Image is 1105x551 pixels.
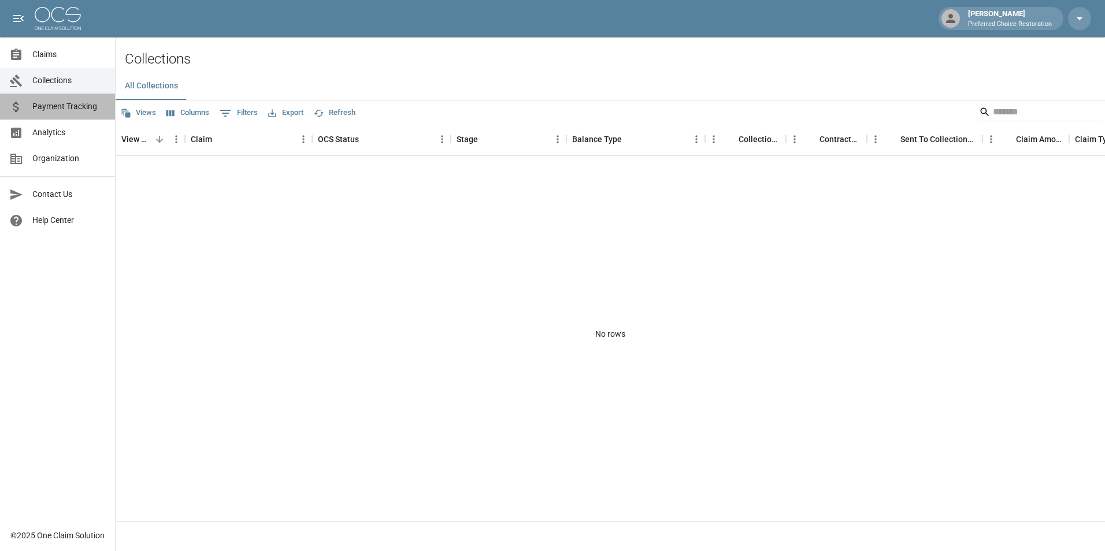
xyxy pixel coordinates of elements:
[295,131,312,148] button: Menu
[963,8,1056,29] div: [PERSON_NAME]
[566,123,705,155] div: Balance Type
[168,131,185,148] button: Menu
[311,104,358,122] button: Refresh
[32,100,106,113] span: Payment Tracking
[786,131,803,148] button: Menu
[116,156,1105,512] div: No rows
[32,214,106,226] span: Help Center
[164,104,212,122] button: Select columns
[968,20,1052,29] p: Preferred Choice Restoration
[739,123,780,155] div: Collections Fee
[622,131,638,147] button: Sort
[979,103,1103,124] div: Search
[185,123,312,155] div: Claim
[572,123,622,155] div: Balance Type
[118,104,159,122] button: Views
[217,104,261,122] button: Show filters
[786,123,867,155] div: Contractor Amount
[10,530,105,541] div: © 2025 One Claim Solution
[212,131,228,147] button: Sort
[318,123,359,155] div: OCS Status
[35,7,81,30] img: ocs-logo-white-transparent.png
[1000,131,1016,147] button: Sort
[722,131,739,147] button: Sort
[884,131,900,147] button: Sort
[125,51,1105,68] h2: Collections
[116,72,187,100] button: All Collections
[32,152,106,165] span: Organization
[820,123,861,155] div: Contractor Amount
[982,123,1069,155] div: Claim Amount
[151,131,168,147] button: Sort
[359,131,375,147] button: Sort
[116,123,185,155] div: View Collection
[191,123,212,155] div: Claim
[688,131,705,148] button: Menu
[7,7,30,30] button: open drawer
[549,131,566,148] button: Menu
[900,123,977,155] div: Sent To Collections Date
[116,72,1105,100] div: dynamic tabs
[312,123,451,155] div: OCS Status
[32,75,106,87] span: Collections
[1016,123,1063,155] div: Claim Amount
[478,131,494,147] button: Sort
[982,131,1000,148] button: Menu
[457,123,478,155] div: Stage
[32,49,106,61] span: Claims
[705,131,722,148] button: Menu
[32,126,106,139] span: Analytics
[32,188,106,200] span: Contact Us
[867,123,982,155] div: Sent To Collections Date
[705,123,786,155] div: Collections Fee
[451,123,566,155] div: Stage
[121,123,151,155] div: View Collection
[803,131,820,147] button: Sort
[433,131,451,148] button: Menu
[265,104,306,122] button: Export
[867,131,884,148] button: Menu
